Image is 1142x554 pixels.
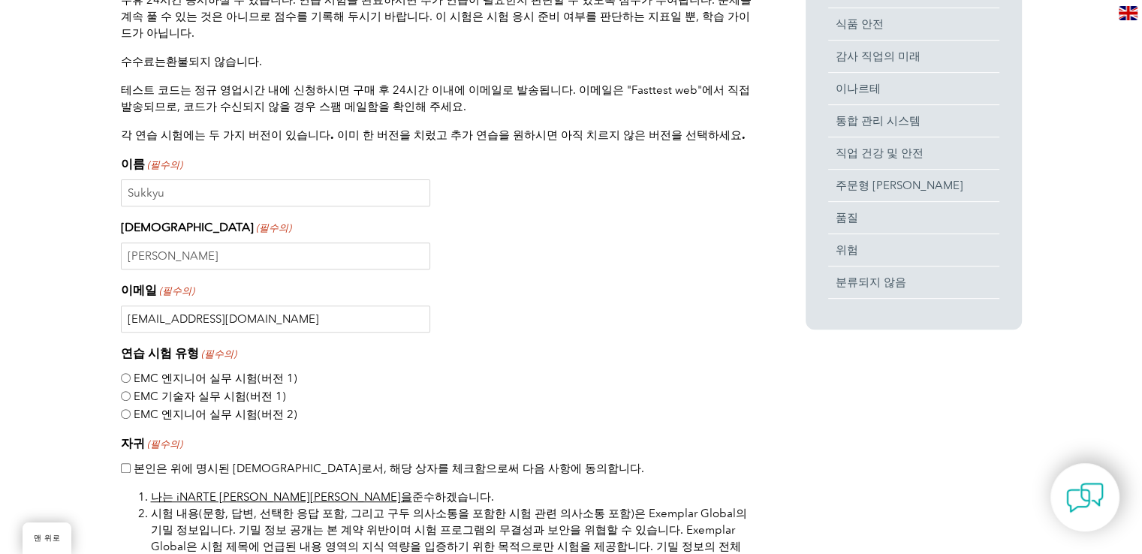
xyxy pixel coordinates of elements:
a: 위험 [828,234,999,266]
font: 준수하겠습니다. [412,490,494,504]
font: (필수의) [147,159,182,170]
a: 나는 iNARTE [PERSON_NAME][PERSON_NAME]을 [151,490,412,504]
a: 주문형 [PERSON_NAME] [828,170,999,201]
font: 분류되지 않음 [836,275,906,289]
font: 감사 직업의 미래 [836,50,921,63]
font: [DEMOGRAPHIC_DATA] [121,220,254,234]
font: . [259,55,262,68]
font: 테스트 코드는 정규 영업시간 내에 신청하시면 구매 후 24시간 이내에 이메일로 발송됩니다. 이메일은 "Fasttest web"에서 직접 발송되므로, 코드가 수신되지 않을 경우... [121,83,750,113]
font: 위험 [836,243,858,257]
font: (필수의) [147,438,182,450]
font: 각 연습 시험에는 두 가지 버전이 있습니다. 이미 한 버전을 치렀고 추가 연습을 원하시면 아직 치르지 않은 버전을 선택하세요. [121,128,746,142]
font: 직업 건강 및 안전 [836,146,924,160]
a: 분류되지 않음 [828,266,999,298]
font: EMC 엔지니어 실무 시험(버전 1) [134,372,297,385]
a: 이나르테 [828,73,999,104]
a: 품질 [828,202,999,233]
a: 맨 위로 [23,522,71,554]
font: (필수의) [256,222,291,233]
font: 품질 [836,211,858,224]
font: (필수의) [159,285,194,297]
font: 연습 시험 유형 [121,346,199,360]
font: 이름 [121,157,145,171]
img: contact-chat.png [1066,479,1104,516]
img: en [1119,6,1137,20]
font: 이메일 [121,283,157,297]
font: 통합 관리 시스템 [836,114,921,128]
font: (필수의) [201,348,237,360]
a: 통합 관리 시스템 [828,105,999,137]
font: EMC 엔지니어 실무 시험(버전 2) [134,408,297,421]
font: EMC 기술자 실무 시험(버전 1) [134,390,286,403]
font: 식품 안전 [836,17,884,31]
font: 수수료는 [121,55,166,68]
font: 환불되지 않습니다 [166,55,259,68]
font: 이나르테 [836,82,881,95]
a: 감사 직업의 미래 [828,41,999,72]
a: 직업 건강 및 안전 [828,137,999,169]
font: 자귀 [121,436,145,450]
font: 맨 위로 [34,534,60,543]
a: 식품 안전 [828,8,999,40]
font: 주문형 [PERSON_NAME] [836,179,963,192]
font: 본인은 위에 명시된 [DEMOGRAPHIC_DATA]로서, 해당 상자를 체크함으로써 다음 사항에 동의합니다. [134,462,644,475]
